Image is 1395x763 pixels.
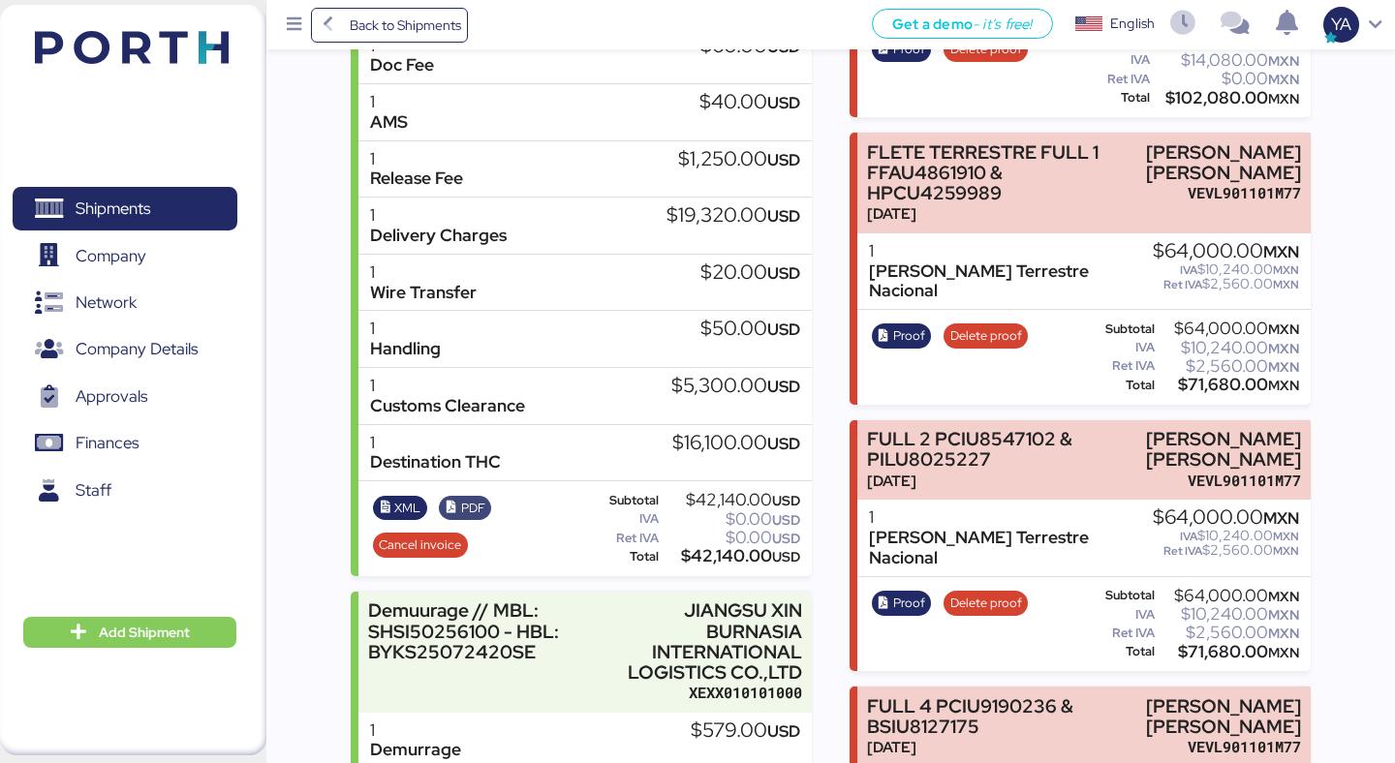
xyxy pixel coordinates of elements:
a: Staff [13,469,237,513]
div: AMS [370,112,408,133]
span: Proof [893,593,925,614]
div: $64,000.00 [1159,589,1299,603]
div: XEXX010101000 [587,683,802,703]
div: $71,680.00 [1159,645,1299,659]
div: English [1110,14,1155,34]
span: MXN [1268,358,1299,376]
div: Subtotal [1090,589,1155,602]
a: Company [13,233,237,278]
div: Ret IVA [591,532,659,545]
span: MXN [1263,507,1299,529]
div: $42,140.00 [663,493,800,507]
a: Shipments [13,187,237,231]
span: MXN [1268,340,1299,357]
div: 1 [370,92,408,112]
div: 1 [370,149,463,169]
span: MXN [1263,241,1299,262]
div: 1 [370,205,507,226]
button: Cancel invoice [373,533,468,558]
div: FLETE TERRESTRE FULL 1 FFAU4861910 & HPCU4259989 [867,142,1130,203]
span: Company [76,242,146,270]
span: Staff [76,476,111,504]
div: $10,240.00 [1159,341,1299,355]
div: IVA [1090,608,1155,622]
div: Subtotal [1090,322,1155,336]
span: USD [767,262,800,284]
div: $71,680.00 [1159,378,1299,392]
span: Delete proof [950,593,1022,614]
div: $40.00 [699,92,800,113]
div: Doc Fee [370,55,434,76]
div: [DATE] [867,203,1130,224]
div: 1 [370,720,461,741]
div: $20.00 [700,262,800,284]
div: Total [1090,645,1155,658]
span: PDF [461,498,485,519]
span: MXN [1273,262,1299,278]
div: $64,000.00 [1153,241,1299,262]
div: $16,100.00 [672,433,800,454]
div: [PERSON_NAME] Terrestre Nacional [869,261,1152,302]
span: USD [767,433,800,454]
span: MXN [1268,588,1299,605]
div: $0.00 [1154,72,1299,86]
span: MXN [1273,543,1299,559]
div: $2,560.00 [1159,626,1299,640]
div: 1 [370,319,441,339]
div: Total [1090,91,1151,105]
div: [DATE] [867,737,1082,757]
span: USD [767,319,800,340]
div: Customs Clearance [370,396,525,416]
div: $102,080.00 [1154,91,1299,106]
span: Delete proof [950,325,1022,347]
div: $2,560.00 [1159,359,1299,374]
span: MXN [1268,644,1299,661]
span: Cancel invoice [379,534,461,556]
div: VEVL901101M77 [1092,737,1301,757]
span: Add Shipment [99,621,190,644]
span: Approvals [76,382,147,411]
span: Ret IVA [1163,277,1202,292]
span: IVA [1180,529,1197,544]
span: YA [1331,12,1351,37]
span: USD [772,511,800,529]
div: 1 [869,241,1152,261]
div: IVA [1090,53,1151,67]
div: [PERSON_NAME] [PERSON_NAME] [1095,429,1301,470]
div: $0.00 [663,512,800,527]
span: MXN [1273,277,1299,292]
div: $64,000.00 [1153,507,1299,529]
span: USD [772,492,800,509]
span: USD [767,36,800,57]
div: [PERSON_NAME] [PERSON_NAME] [1139,142,1301,183]
span: USD [767,205,800,227]
span: MXN [1268,71,1299,88]
div: 1 [370,433,501,453]
button: Add Shipment [23,617,236,648]
div: 1 [869,507,1152,528]
div: $2,560.00 [1153,543,1299,558]
a: Finances [13,421,237,466]
div: IVA [591,512,659,526]
span: USD [767,92,800,113]
div: Handling [370,339,441,359]
div: JIANGSU XIN BURNASIA INTERNATIONAL LOGISTICS CO.,LTD [587,600,802,683]
a: Approvals [13,375,237,419]
div: Subtotal [591,494,659,507]
span: Finances [76,429,139,457]
div: Wire Transfer [370,283,477,303]
button: XML [373,496,427,521]
div: $0.00 [663,531,800,545]
div: 1 [370,262,477,283]
div: $10,240.00 [1153,529,1299,543]
div: FULL 4 PCIU9190236 & BSIU8127175 [867,696,1082,737]
div: [PERSON_NAME] [PERSON_NAME] [1092,696,1301,737]
div: $2,560.00 [1153,277,1299,291]
button: Menu [278,9,311,42]
span: MXN [1273,529,1299,544]
div: $579.00 [691,720,800,742]
button: Proof [872,323,932,349]
span: IVA [1180,262,1197,278]
div: Demurrage [370,740,461,760]
span: MXN [1268,606,1299,624]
